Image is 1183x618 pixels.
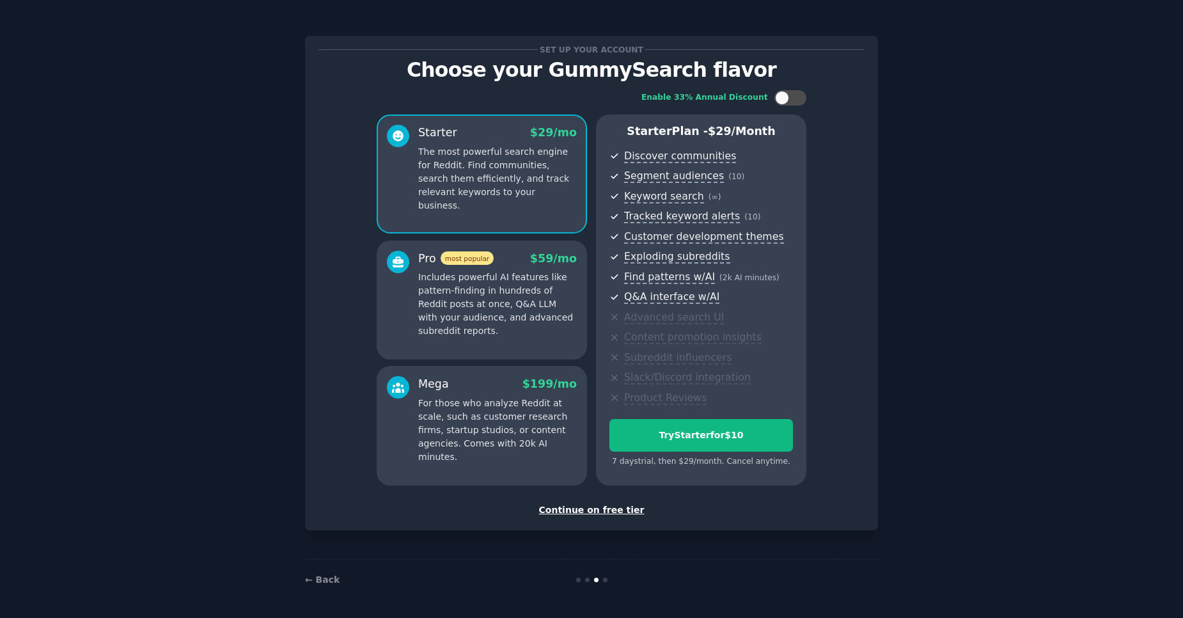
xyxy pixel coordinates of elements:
p: Includes powerful AI features like pattern-finding in hundreds of Reddit posts at once, Q&A LLM w... [418,271,577,338]
span: $ 59 /mo [530,252,577,265]
div: Try Starter for $10 [610,429,792,442]
div: Enable 33% Annual Discount [641,92,768,104]
span: ( ∞ ) [709,193,721,202]
span: $ 199 /mo [522,377,577,390]
span: Find patterns w/AI [624,271,715,284]
span: Customer development themes [624,230,784,244]
div: Continue on free tier [318,503,865,517]
p: Starter Plan - [609,123,793,139]
button: TryStarterfor$10 [609,419,793,452]
span: $ 29 /mo [530,126,577,139]
span: Discover communities [624,150,736,163]
p: For those who analyze Reddit at scale, such as customer research firms, startup studios, or conte... [418,397,577,464]
span: Subreddit influencers [624,351,732,365]
span: ( 2k AI minutes ) [719,273,780,282]
span: ( 10 ) [728,172,744,181]
div: Pro [418,251,494,267]
span: Keyword search [624,190,704,203]
p: Choose your GummySearch flavor [318,59,865,81]
span: Product Reviews [624,392,707,405]
div: Starter [418,125,457,141]
div: 7 days trial, then $ 29 /month . Cancel anytime. [609,456,793,468]
div: Mega [418,376,449,392]
a: ← Back [305,574,340,585]
span: most popular [441,251,494,265]
span: Slack/Discord integration [624,371,751,384]
span: Advanced search UI [624,311,724,324]
span: Segment audiences [624,170,724,183]
span: Q&A interface w/AI [624,290,719,304]
span: Tracked keyword alerts [624,210,740,223]
p: The most powerful search engine for Reddit. Find communities, search them efficiently, and track ... [418,145,577,212]
span: ( 10 ) [744,212,760,221]
span: Exploding subreddits [624,250,730,264]
span: Set up your account [538,43,646,56]
span: Content promotion insights [624,331,762,344]
span: $ 29 /month [708,125,776,138]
